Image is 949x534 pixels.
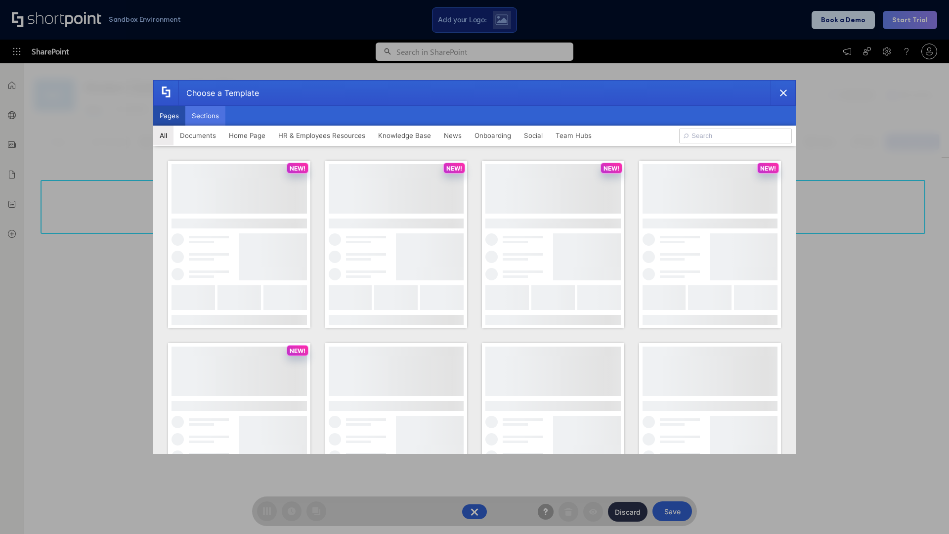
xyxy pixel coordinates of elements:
[468,126,518,145] button: Onboarding
[290,347,305,355] p: NEW!
[760,165,776,172] p: NEW!
[446,165,462,172] p: NEW!
[518,126,549,145] button: Social
[372,126,437,145] button: Knowledge Base
[679,129,792,143] input: Search
[549,126,598,145] button: Team Hubs
[185,106,225,126] button: Sections
[153,126,173,145] button: All
[178,81,259,105] div: Choose a Template
[272,126,372,145] button: HR & Employees Resources
[437,126,468,145] button: News
[290,165,305,172] p: NEW!
[900,487,949,534] iframe: Chat Widget
[222,126,272,145] button: Home Page
[173,126,222,145] button: Documents
[153,80,796,454] div: template selector
[153,106,185,126] button: Pages
[604,165,619,172] p: NEW!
